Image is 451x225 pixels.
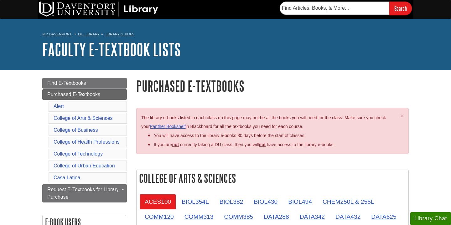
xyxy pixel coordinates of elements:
[42,40,181,59] a: Faculty E-Textbook Lists
[47,80,86,86] span: Find E-Textbooks
[42,78,127,89] a: Find E-Textbooks
[400,112,404,119] span: ×
[280,2,412,15] form: Searches DU Library's articles, books, and more
[330,209,365,224] a: DATA432
[283,194,317,209] a: BIOL494
[54,104,64,109] a: Alert
[54,163,115,168] a: College of Urban Education
[318,194,379,209] a: CHEM250L & 255L
[280,2,389,15] input: Find Articles, Books, & More...
[42,30,409,40] nav: breadcrumb
[259,142,266,147] u: not
[177,194,214,209] a: BIOL354L
[54,115,113,121] a: College of Arts & Sciences
[150,124,185,129] a: Panther Bookshelf
[259,209,294,224] a: DATA288
[54,127,98,133] a: College of Business
[54,151,103,156] a: College of Technology
[78,32,100,36] a: DU Library
[54,175,80,180] a: Casa Latina
[389,2,412,15] input: Search
[54,139,120,145] a: College of Health Professions
[249,194,283,209] a: BIOL430
[141,115,386,129] span: The library e-books listed in each class on this page may not be all the books you will need for ...
[410,212,451,225] button: Library Chat
[137,170,408,187] h2: College of Arts & Sciences
[47,187,119,200] span: Request E-Textbooks for Library Purchase
[172,142,179,147] strong: not
[295,209,330,224] a: DATA342
[105,32,134,36] a: Library Guides
[136,78,409,94] h1: Purchased E-Textbooks
[39,2,158,17] img: DU Library
[154,133,305,138] span: You will have access to the library e-books 30 days before the start of classes.
[366,209,401,224] a: DATA625
[154,142,334,147] span: If you are currently taking a DU class, then you will have access to the library e-books.
[140,194,176,209] a: ACES100
[400,112,404,119] button: Close
[219,209,258,224] a: COMM385
[47,92,100,97] span: Purchased E-Textbooks
[215,194,248,209] a: BIOL382
[140,209,179,224] a: COMM120
[42,32,71,37] a: My Davenport
[42,184,127,202] a: Request E-Textbooks for Library Purchase
[179,209,219,224] a: COMM313
[42,89,127,100] a: Purchased E-Textbooks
